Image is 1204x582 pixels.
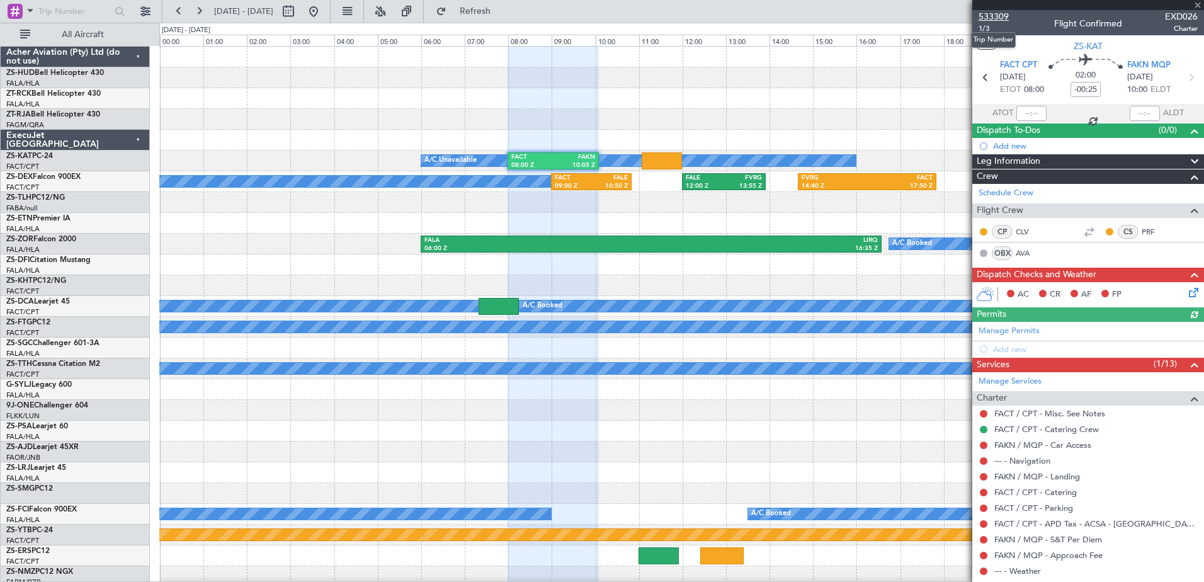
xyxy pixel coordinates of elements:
span: FAKN MQP [1127,59,1171,72]
span: AF [1081,288,1091,301]
a: ZS-SMGPC12 [6,485,53,493]
a: FACT/CPT [6,536,39,545]
span: ZS-TTH [6,360,32,368]
div: OBX [992,246,1013,260]
a: 9J-ONEChallenger 604 [6,402,88,409]
span: Charter [1165,23,1198,34]
a: FALA/HLA [6,474,40,483]
a: --- - Weather [994,566,1041,576]
div: A/C Unavailable [424,151,477,170]
span: Flight Crew [977,203,1023,218]
button: All Aircraft [14,25,137,45]
span: Dispatch To-Dos [977,123,1040,138]
a: FAKN / MQP - Approach Fee [994,550,1103,561]
span: ZS-FTG [6,319,32,326]
span: EXD026 [1165,10,1198,23]
span: ZT-RCK [6,90,31,98]
span: ZS-NMZ [6,568,35,576]
div: 03:00 [290,35,334,46]
div: 08:00 [508,35,552,46]
a: AVA [1016,248,1044,259]
span: FACT CPT [1000,59,1037,72]
a: Manage Services [979,375,1042,388]
a: FALA/HLA [6,224,40,234]
span: ATOT [992,107,1013,120]
span: ZS-YTB [6,527,32,534]
div: 07:00 [465,35,508,46]
span: ZS-KHT [6,277,33,285]
input: Trip Number [38,2,111,21]
div: Add new [993,140,1198,151]
a: FAKN / MQP - Car Access [994,440,1091,450]
a: FALA/HLA [6,391,40,400]
div: 09:00 [552,35,595,46]
a: FACT / CPT - Parking [994,503,1073,513]
div: LIRQ [651,236,878,245]
div: 15:00 [813,35,856,46]
div: 11:00 [639,35,683,46]
div: Flight Confirmed [1054,17,1122,30]
span: ZS-DCA [6,298,34,305]
span: 08:00 [1024,84,1044,96]
div: 10:50 Z [591,182,628,191]
div: CS [1118,225,1139,239]
div: 17:50 Z [867,182,933,191]
div: 09:00 Z [555,182,591,191]
div: FALE [686,174,724,183]
div: A/C Booked [523,297,562,316]
span: Leg Information [977,154,1040,169]
div: 06:00 Z [424,244,651,253]
a: ZS-HUDBell Helicopter 430 [6,69,104,77]
span: FP [1112,288,1122,301]
span: (0/0) [1159,123,1177,137]
a: FAKN / MQP - S&T Per Diem [994,534,1102,545]
a: FACT / CPT - Catering Crew [994,424,1099,435]
a: ZS-DEXFalcon 900EX [6,173,81,181]
a: ZT-RCKBell Helicopter 430 [6,90,101,98]
a: FAKN / MQP - Landing [994,471,1080,482]
span: AC [1018,288,1029,301]
div: 18:00 [944,35,987,46]
a: FACT/CPT [6,557,39,566]
a: ZS-NMZPC12 NGX [6,568,73,576]
div: FVRG [802,174,867,183]
div: FACT [555,174,591,183]
span: Crew [977,169,998,184]
span: 02:00 [1076,69,1096,82]
span: Charter [977,391,1007,406]
span: ZS-AJD [6,443,33,451]
span: Dispatch Checks and Weather [977,268,1096,282]
a: ZS-PSALearjet 60 [6,423,68,430]
span: ZS-FCI [6,506,29,513]
div: [DATE] - [DATE] [162,25,210,36]
div: 13:55 Z [724,182,762,191]
div: 10:05 Z [553,161,594,170]
a: FALA/HLA [6,266,40,275]
a: FALA/HLA [6,79,40,88]
span: ALDT [1163,107,1184,120]
a: FAGM/QRA [6,120,44,130]
div: FALE [591,174,628,183]
a: ZS-DCALearjet 45 [6,298,70,305]
div: 14:40 Z [802,182,867,191]
span: ZS-ZOR [6,236,33,243]
a: FACT/CPT [6,328,39,338]
a: ZS-SGCChallenger 601-3A [6,339,99,347]
span: ZS-LRJ [6,464,30,472]
a: ZS-FTGPC12 [6,319,50,326]
a: FALA/HLA [6,100,40,109]
span: ETOT [1000,84,1021,96]
a: FACT/CPT [6,162,39,171]
span: ZS-ETN [6,215,33,222]
div: 12:00 [683,35,726,46]
span: ZS-TLH [6,194,31,202]
a: ZT-RJABell Helicopter 430 [6,111,100,118]
a: ZS-ZORFalcon 2000 [6,236,76,243]
span: [DATE] [1000,71,1026,84]
div: 14:00 [770,35,813,46]
a: FALA/HLA [6,245,40,254]
span: ZS-PSA [6,423,32,430]
a: G-SYLJLegacy 600 [6,381,72,389]
div: 04:00 [334,35,378,46]
div: FALA [424,236,651,245]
